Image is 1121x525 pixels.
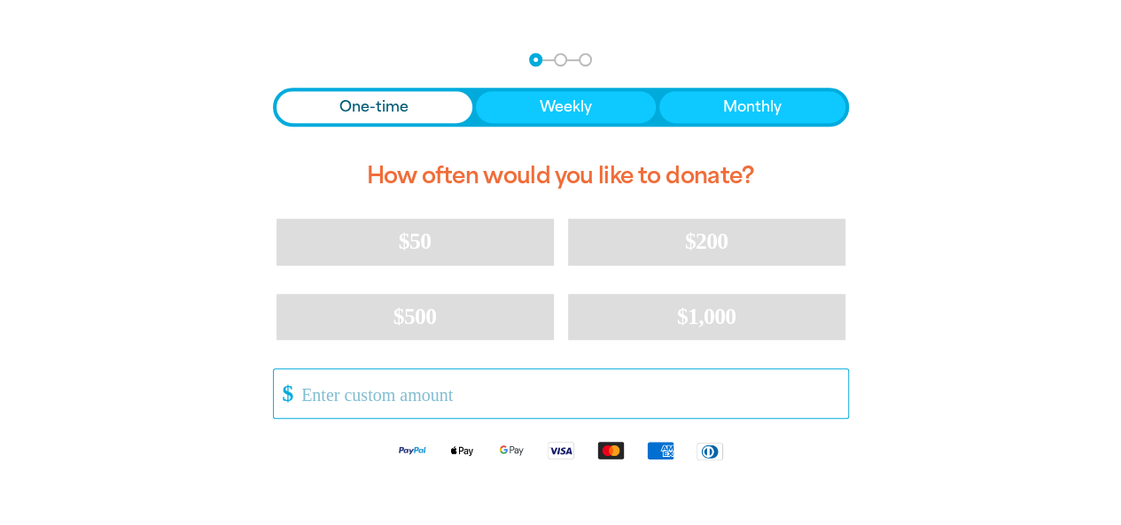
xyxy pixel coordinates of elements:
span: Monthly [723,97,782,118]
span: $200 [685,228,728,254]
img: Mastercard logo [586,440,635,460]
span: One-time [339,97,409,118]
img: American Express logo [635,440,685,460]
button: One-time [276,91,473,123]
button: Navigate to step 3 of 3 to enter your payment details [579,53,592,66]
img: Diners Club logo [685,441,735,461]
img: Visa logo [536,440,586,460]
div: Available payment methods [273,426,849,475]
button: $50 [276,219,554,265]
div: Donation frequency [273,88,849,127]
span: $500 [393,304,437,329]
span: $50 [399,228,431,254]
input: Enter custom amount [289,369,847,418]
button: $1,000 [568,294,845,340]
span: Weekly [540,97,592,118]
button: Monthly [659,91,845,123]
button: Weekly [476,91,656,123]
img: Apple Pay logo [437,440,487,460]
button: Navigate to step 1 of 3 to enter your donation amount [529,53,542,66]
img: Google Pay logo [487,440,536,460]
button: Navigate to step 2 of 3 to enter your details [554,53,567,66]
button: $200 [568,219,845,265]
img: Paypal logo [387,440,437,460]
span: $1,000 [677,304,736,329]
h2: How often would you like to donate? [273,148,849,205]
span: $ [274,374,293,413]
button: $500 [276,294,554,340]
